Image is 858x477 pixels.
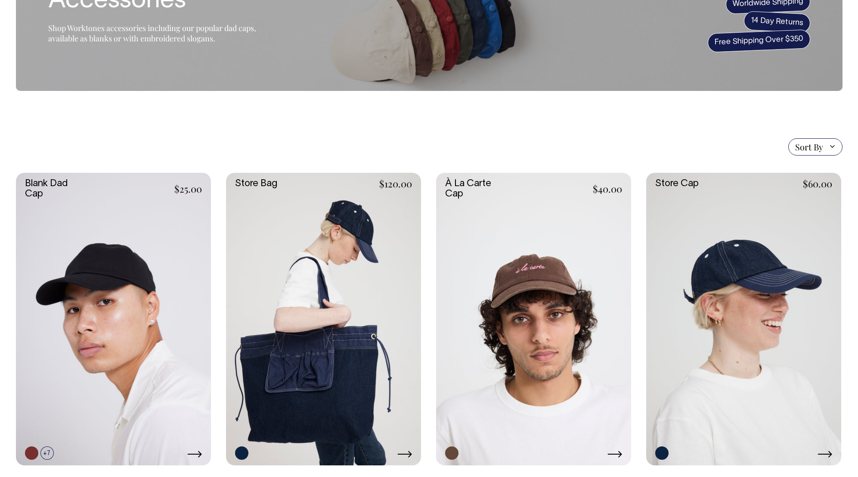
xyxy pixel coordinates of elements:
span: Sort By [795,142,823,152]
span: Shop Worktones accessories including our popular dad caps, available as blanks or with embroidere... [48,23,256,44]
span: +7 [40,446,54,460]
span: 14 Day Returns [743,11,810,33]
span: Free Shipping Over $350 [707,29,811,53]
